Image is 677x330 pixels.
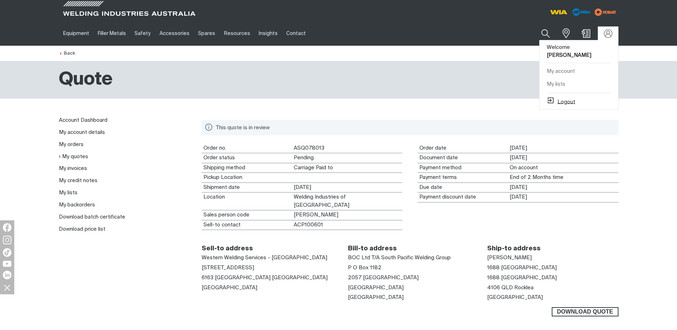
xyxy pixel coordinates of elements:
div: This quote is in review [216,123,610,132]
dt: Payment discount date [418,192,508,202]
button: Search products [534,25,558,42]
a: Back [59,51,75,56]
a: Equipment [59,21,94,46]
h2: Bill-to address [348,245,471,253]
button: Logout [547,96,575,105]
a: My invoices [59,166,87,171]
dt: Shipping method [202,163,292,173]
dt: Sales person code [202,210,292,220]
div: [STREET_ADDRESS] 6163 [GEOGRAPHIC_DATA] [GEOGRAPHIC_DATA] [GEOGRAPHIC_DATA] [202,253,333,292]
dt: Order date [418,144,508,153]
img: YouTube [3,261,11,267]
a: Download batch certificate [59,214,125,220]
span: Welcome [547,45,591,58]
h1: Quote [59,68,113,91]
span: BOC Ltd T/A South Pacific Welding Group [348,255,451,260]
a: My account details [59,130,105,135]
a: My backorders [59,202,95,207]
dt: Sell-to contact [202,220,292,230]
dd: Pending [292,153,402,163]
a: Download price list [59,226,105,232]
dd: ACP100601 [292,220,402,230]
dd: On account [508,163,618,173]
h2: Sell-to address [202,245,333,253]
a: My orders [59,142,84,147]
nav: Main [59,21,479,46]
a: Filler Metals [94,21,130,46]
a: My account [540,65,618,78]
a: Contact [282,21,310,46]
a: Spares [194,21,219,46]
a: My lists [540,78,618,91]
a: My lists [59,190,77,195]
h2: Ship-to address [487,245,618,253]
a: My quotes [59,154,88,160]
dd: [DATE] [508,192,618,202]
a: Resources [219,21,254,46]
img: Facebook [3,223,11,232]
dt: Shipment date [202,183,292,192]
img: miller [592,7,618,17]
a: Accessories [155,21,194,46]
input: Product name or item number... [525,25,558,42]
dd: [PERSON_NAME] [292,210,402,220]
dd: [DATE] [508,153,618,163]
dd: ASQ078013 [292,144,402,153]
dt: Pickup Location [202,173,292,182]
nav: My account [59,114,190,235]
img: TikTok [3,248,11,257]
dt: Location [202,192,292,210]
dd: [DATE] [508,183,618,192]
dd: [DATE] [292,183,402,192]
div: P O Box 1182 2057 [GEOGRAPHIC_DATA] [GEOGRAPHIC_DATA] [GEOGRAPHIC_DATA] [348,253,471,302]
span: Western Welding Services - [GEOGRAPHIC_DATA] [202,255,327,260]
img: Instagram [3,236,11,244]
dt: Order status [202,153,292,163]
img: hide socials [1,281,13,294]
dd: End of 2 Months time [508,173,618,182]
img: LinkedIn [3,271,11,279]
div: 1688 [GEOGRAPHIC_DATA] 1688 [GEOGRAPHIC_DATA] 4106 QLD Rocklea [GEOGRAPHIC_DATA] [487,253,618,302]
dt: Document date [418,153,508,163]
dt: Payment method [418,163,508,173]
a: Account Dashboard [59,117,107,123]
a: Safety [130,21,155,46]
dd: [DATE] [508,144,618,153]
dt: Due date [418,183,508,192]
dd: Carriage Paid to [292,163,402,173]
dd: Welding Industries of [GEOGRAPHIC_DATA] [292,192,402,210]
dt: Order no. [202,144,292,153]
a: Shopping cart (0 product(s)) [580,29,592,38]
b: [PERSON_NAME] [547,52,591,58]
a: Insights [254,21,282,46]
a: Download Quote [552,307,618,316]
a: My credit notes [59,178,97,183]
span: [PERSON_NAME] [487,255,532,260]
dt: Payment terms [418,173,508,182]
span: Download Quote [552,307,618,316]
